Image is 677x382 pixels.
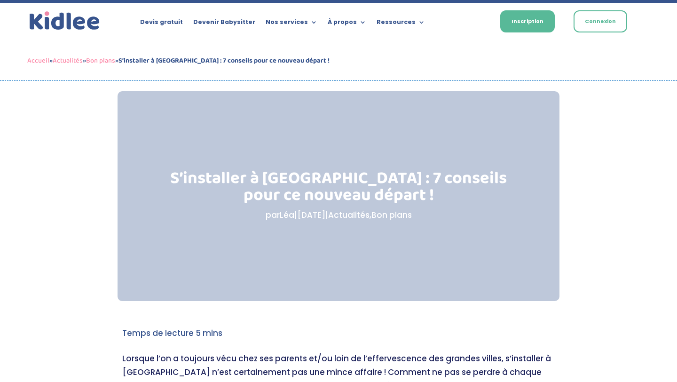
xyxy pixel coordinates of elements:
a: Kidlee Logo [27,9,102,32]
h1: S’installer à [GEOGRAPHIC_DATA] : 7 conseils pour ce nouveau départ ! [165,170,512,208]
a: Devenir Babysitter [193,19,255,29]
a: Devis gratuit [140,19,183,29]
a: Inscription [500,10,555,32]
span: » » » [27,55,330,66]
a: Connexion [574,10,627,32]
p: par | | , [165,208,512,222]
a: Actualités [53,55,83,66]
a: Bon plans [86,55,115,66]
span: [DATE] [297,209,325,221]
img: logo_kidlee_bleu [27,9,102,32]
a: Accueil [27,55,49,66]
a: À propos [328,19,366,29]
a: Ressources [377,19,425,29]
strong: S’installer à [GEOGRAPHIC_DATA] : 7 conseils pour ce nouveau départ ! [118,55,330,66]
a: Léa [280,209,294,221]
a: Actualités [328,209,370,221]
img: Français [469,19,477,25]
a: Bon plans [371,209,412,221]
a: Nos services [266,19,317,29]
